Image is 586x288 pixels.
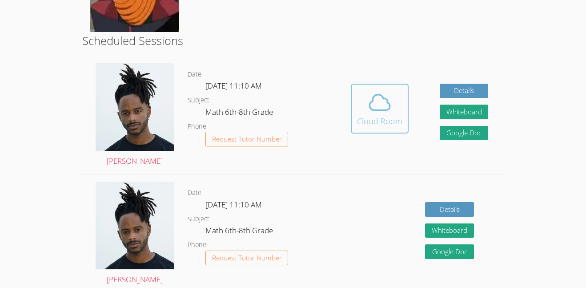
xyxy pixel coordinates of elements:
[188,95,209,106] dt: Subject
[188,69,201,80] dt: Date
[205,251,289,265] button: Request Tutor Number
[205,199,262,210] span: [DATE] 11:10 AM
[205,224,275,239] dd: Math 6th-8th Grade
[96,63,174,151] img: Portrait.jpg
[440,126,489,141] a: Google Doc
[82,32,504,49] h2: Scheduled Sessions
[425,244,474,259] a: Google Doc
[188,239,206,251] dt: Phone
[96,182,174,286] a: [PERSON_NAME]
[96,63,174,167] a: [PERSON_NAME]
[351,84,409,134] button: Cloud Room
[440,105,489,119] button: Whiteboard
[425,223,474,238] button: Whiteboard
[357,115,402,127] div: Cloud Room
[205,132,289,146] button: Request Tutor Number
[188,187,201,199] dt: Date
[212,136,282,142] span: Request Tutor Number
[188,121,206,132] dt: Phone
[205,81,262,91] span: [DATE] 11:10 AM
[96,182,174,270] img: Portrait.jpg
[188,214,209,225] dt: Subject
[425,202,474,217] a: Details
[440,84,489,98] a: Details
[212,255,282,261] span: Request Tutor Number
[205,106,275,121] dd: Math 6th-8th Grade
